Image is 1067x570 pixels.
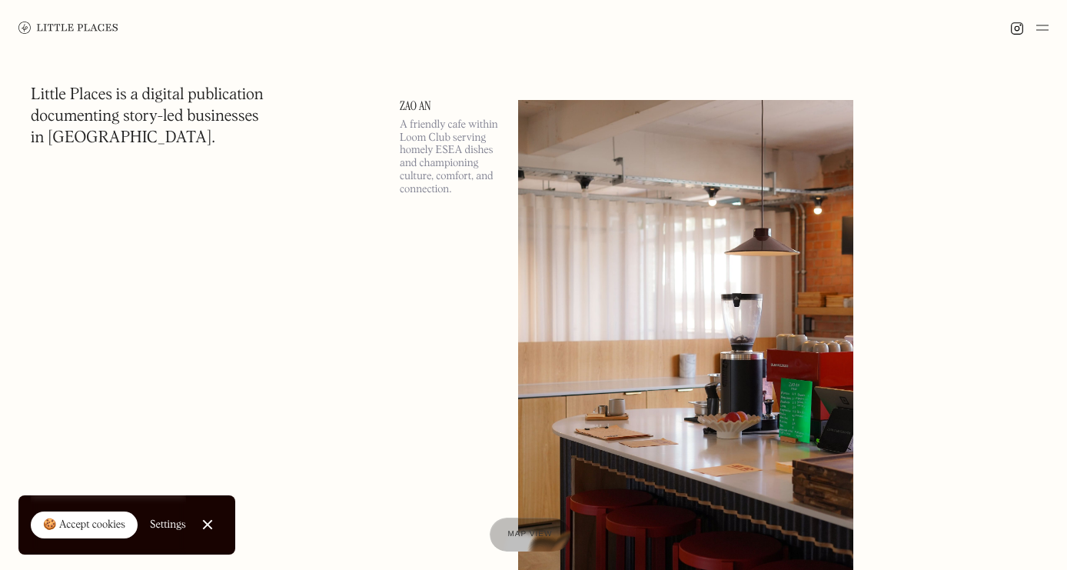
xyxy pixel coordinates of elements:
h1: Little Places is a digital publication documenting story-led businesses in [GEOGRAPHIC_DATA]. [31,85,264,149]
p: A friendly cafe within Loom Club serving homely ESEA dishes and championing culture, comfort, and... [400,118,500,196]
a: Zao An [400,100,500,112]
div: Settings [150,519,186,530]
a: Map view [490,518,571,552]
div: 🍪 Accept cookies [43,518,125,533]
span: Map view [508,530,553,538]
a: Close Cookie Popup [192,509,223,540]
a: Settings [150,508,186,542]
a: 🍪 Accept cookies [31,512,138,539]
div: Close Cookie Popup [207,525,208,525]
